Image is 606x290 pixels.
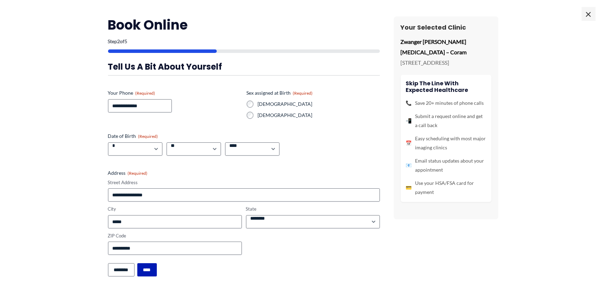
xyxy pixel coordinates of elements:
span: × [582,7,596,21]
span: 5 [125,38,128,44]
li: Email status updates about your appointment [406,156,486,174]
label: ZIP Code [108,233,242,239]
label: Your Phone [108,89,241,96]
label: [DEMOGRAPHIC_DATA] [258,101,380,108]
li: Use your HSA/FSA card for payment [406,179,486,197]
span: 2 [117,38,120,44]
span: 📧 [406,161,412,170]
span: 📞 [406,99,412,108]
span: 📅 [406,139,412,148]
h3: Your Selected Clinic [401,23,491,31]
span: 💳 [406,183,412,192]
p: Zwanger [PERSON_NAME] [MEDICAL_DATA] – Coram [401,37,491,57]
p: Step of [108,39,380,44]
h3: Tell us a bit about yourself [108,61,380,72]
p: [STREET_ADDRESS] [401,57,491,68]
span: (Required) [138,134,158,139]
label: City [108,206,242,212]
label: State [246,206,380,212]
span: (Required) [136,91,155,96]
legend: Sex assigned at Birth [247,89,313,96]
legend: Address [108,170,148,177]
legend: Date of Birth [108,133,158,140]
span: 📲 [406,116,412,125]
span: (Required) [293,91,313,96]
li: Submit a request online and get a call back [406,112,486,130]
h2: Book Online [108,16,380,33]
li: Save 20+ minutes of phone calls [406,99,486,108]
label: Street Address [108,179,380,186]
li: Easy scheduling with most major imaging clinics [406,134,486,152]
label: [DEMOGRAPHIC_DATA] [258,112,380,119]
span: (Required) [128,171,148,176]
h4: Skip the line with Expected Healthcare [406,80,486,93]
